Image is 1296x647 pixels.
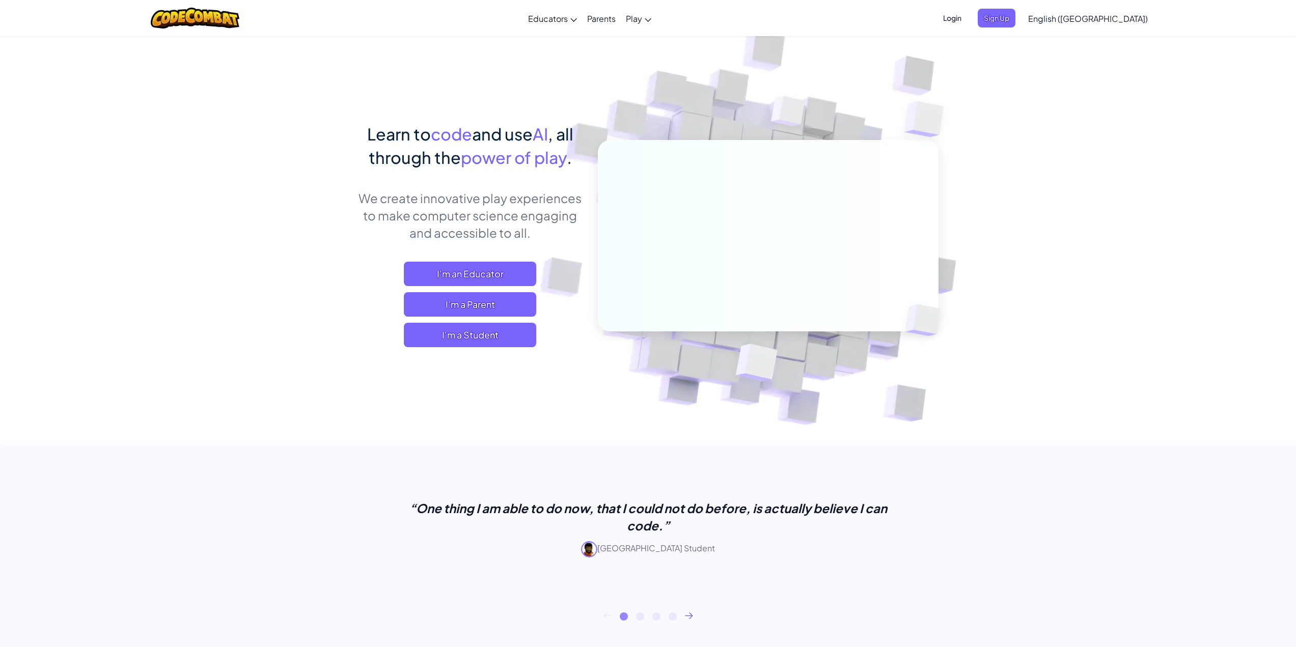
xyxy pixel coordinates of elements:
span: AI [533,124,548,144]
img: Overlap cubes [752,76,825,152]
p: [GEOGRAPHIC_DATA] Student [394,541,903,557]
button: I'm a Student [404,323,536,347]
button: 3 [652,612,660,621]
span: Play [626,13,642,24]
span: Educators [528,13,568,24]
button: 1 [620,612,628,621]
img: Overlap cubes [888,283,964,357]
span: and use [472,124,533,144]
a: English ([GEOGRAPHIC_DATA]) [1023,5,1153,32]
img: Overlap cubes [710,322,802,407]
button: Sign Up [978,9,1015,27]
img: Overlap cubes [884,76,972,162]
span: code [431,124,472,144]
button: Login [937,9,968,27]
a: I'm an Educator [404,262,536,286]
span: English ([GEOGRAPHIC_DATA]) [1028,13,1148,24]
a: Parents [582,5,621,32]
p: We create innovative play experiences to make computer science engaging and accessible to all. [358,189,583,241]
img: CodeCombat logo [151,8,240,29]
span: . [567,147,572,167]
a: Play [621,5,656,32]
a: I'm a Parent [404,292,536,317]
p: “One thing I am able to do now, that I could not do before, is actually believe I can code.” [394,499,903,534]
span: power of play [461,147,567,167]
span: Learn to [367,124,431,144]
img: avatar [581,541,597,557]
button: 4 [669,612,677,621]
a: Educators [523,5,582,32]
button: 2 [636,612,644,621]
